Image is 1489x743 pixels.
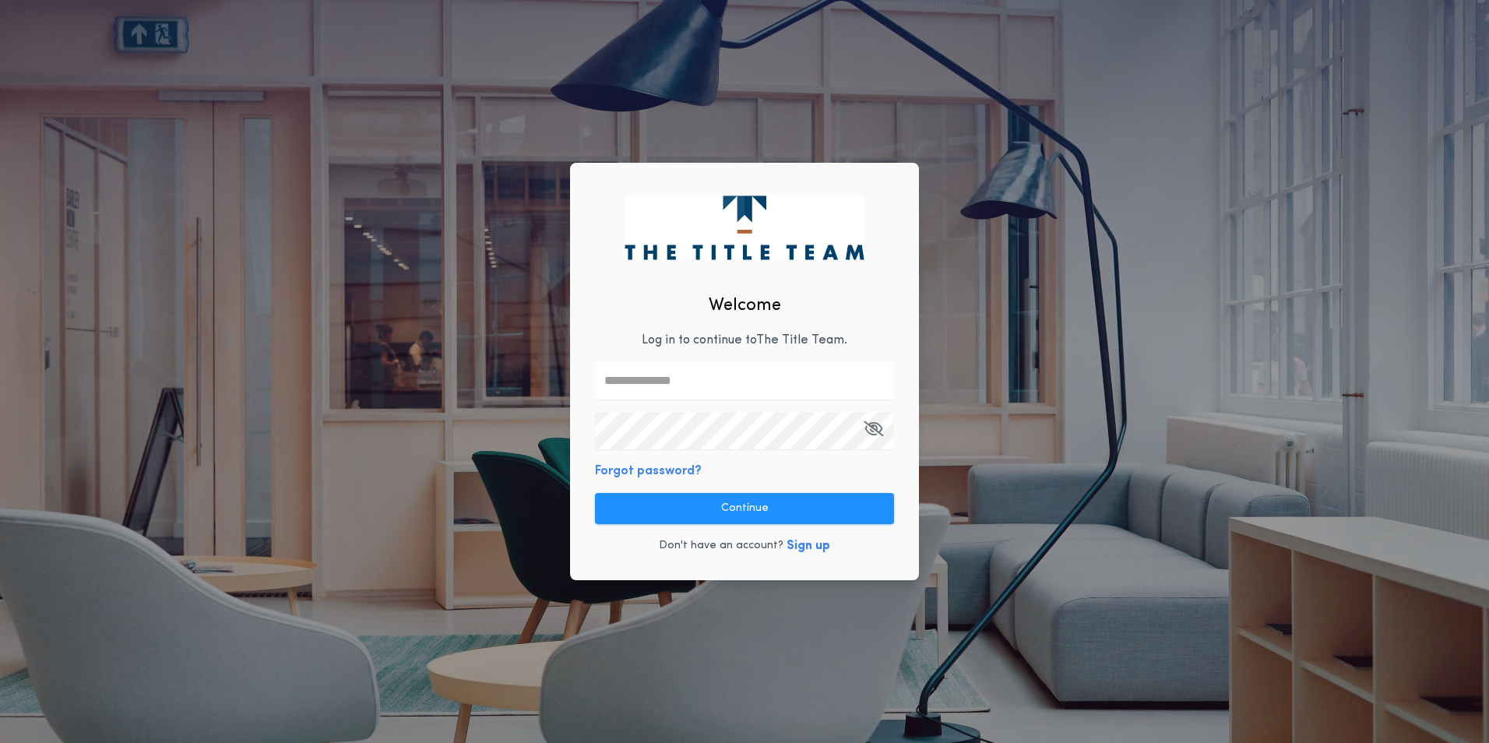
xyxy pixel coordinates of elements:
[659,538,783,554] p: Don't have an account?
[595,493,894,524] button: Continue
[787,537,830,555] button: Sign up
[625,195,864,259] img: logo
[642,331,847,350] p: Log in to continue to The Title Team .
[709,293,781,319] h2: Welcome
[595,462,702,481] button: Forgot password?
